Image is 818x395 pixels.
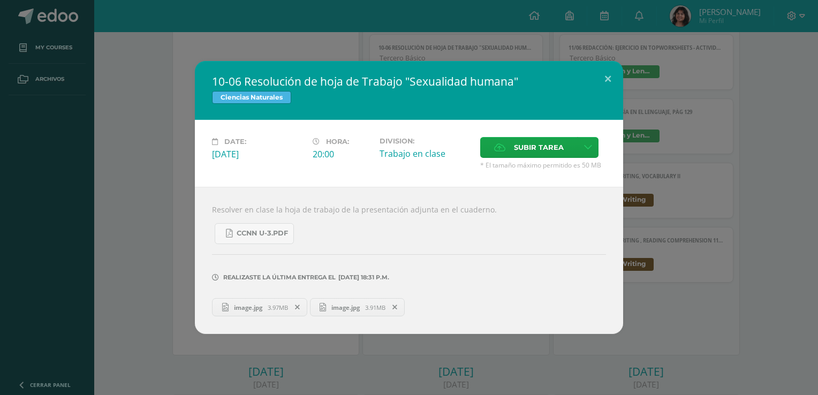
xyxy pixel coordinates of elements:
span: Subir tarea [514,138,564,157]
div: Trabajo en clase [380,148,472,159]
span: Remover entrega [386,301,404,313]
span: image.jpg [229,303,268,312]
span: Ciencias Naturales [212,91,291,104]
span: Hora: [326,138,349,146]
a: CCNN U-3.pdf [215,223,294,244]
label: Division: [380,137,472,145]
span: 3.91MB [365,303,385,312]
span: 3.97MB [268,303,288,312]
span: [DATE] 18:31 p.m. [336,277,389,278]
span: * El tamaño máximo permitido es 50 MB [480,161,606,170]
a: image.jpg 3.91MB [310,298,405,316]
span: Date: [224,138,246,146]
span: CCNN U-3.pdf [237,229,288,238]
span: Remover entrega [289,301,307,313]
div: [DATE] [212,148,304,160]
h2: 10-06 Resolución de hoja de Trabajo "Sexualidad humana" [212,74,606,89]
div: 20:00 [313,148,371,160]
a: image.jpg 3.97MB [212,298,307,316]
div: Resolver en clase la hoja de trabajo de la presentación adjunta en el cuaderno. [195,187,623,334]
span: image.jpg [326,303,365,312]
span: Realizaste la última entrega el [223,274,336,281]
button: Close (Esc) [593,61,623,97]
